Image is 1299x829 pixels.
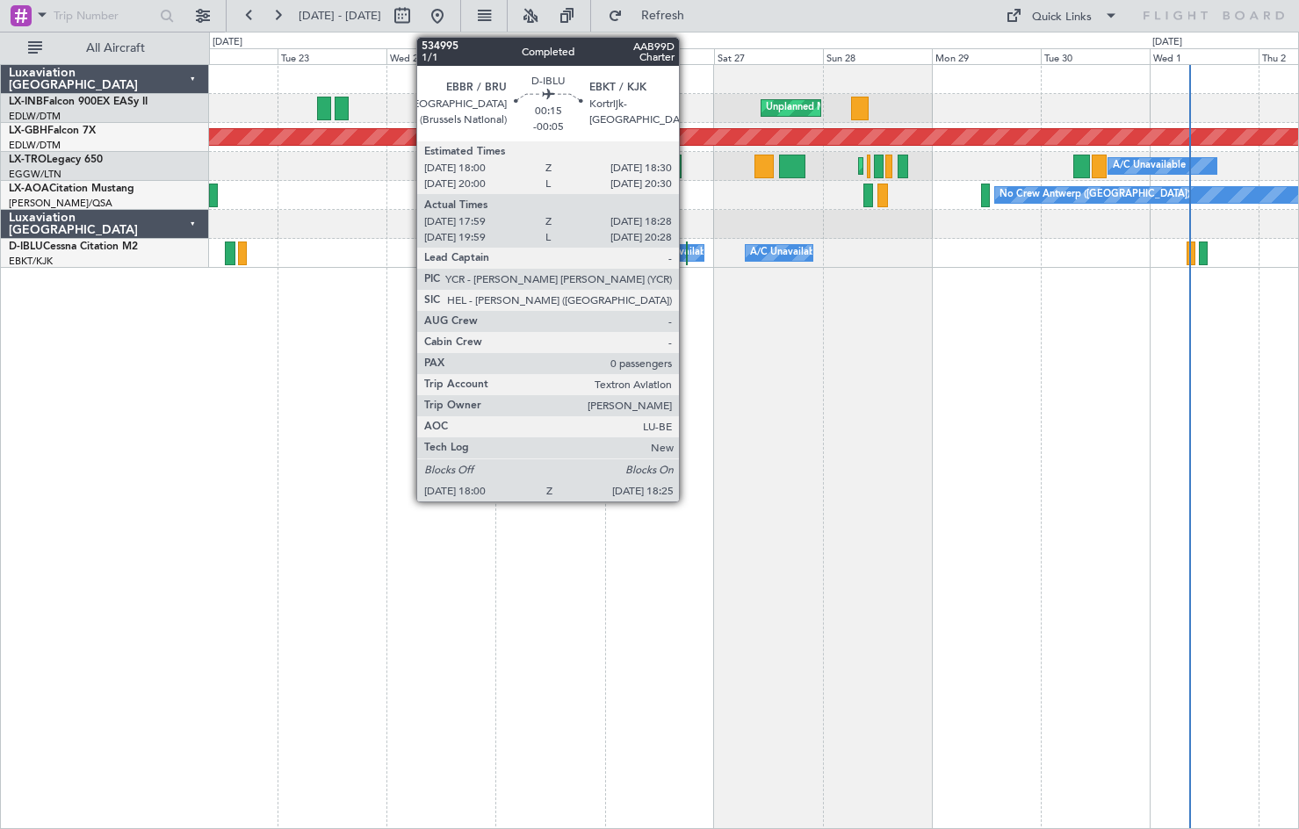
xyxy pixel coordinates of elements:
span: LX-GBH [9,126,47,136]
a: LX-GBHFalcon 7X [9,126,96,136]
a: LX-TROLegacy 650 [9,155,103,165]
input: Trip Number [54,3,155,29]
button: Quick Links [997,2,1127,30]
span: LX-TRO [9,155,47,165]
div: Quick Links [1032,9,1092,26]
div: Mon 29 [932,48,1041,64]
a: EDLW/DTM [9,139,61,152]
div: A/C Unavailable [GEOGRAPHIC_DATA]-[GEOGRAPHIC_DATA] [750,240,1030,266]
span: LX-AOA [9,184,49,194]
div: [DATE] [1152,35,1182,50]
span: [DATE] - [DATE] [299,8,381,24]
a: EGGW/LTN [9,168,61,181]
div: No Crew Antwerp ([GEOGRAPHIC_DATA]) [1000,182,1190,208]
div: Wed 1 [1150,48,1259,64]
div: A/C Unavailable [1113,153,1186,179]
div: Wed 24 [386,48,495,64]
div: Planned Maint Nice ([GEOGRAPHIC_DATA]) [532,240,728,266]
div: Fri 26 [605,48,714,64]
a: LX-AOACitation Mustang [9,184,134,194]
a: LX-INBFalcon 900EX EASy II [9,97,148,107]
div: Tue 30 [1041,48,1150,64]
div: Thu 25 [495,48,604,64]
span: LX-INB [9,97,43,107]
div: Planned Maint [GEOGRAPHIC_DATA] ([GEOGRAPHIC_DATA]) [475,95,752,121]
a: D-IBLUCessna Citation M2 [9,241,138,252]
span: Refresh [626,10,700,22]
span: D-IBLU [9,241,43,252]
div: Unplanned Maint Roma (Ciampino) [766,95,923,121]
div: A/C Unavailable [GEOGRAPHIC_DATA] ([GEOGRAPHIC_DATA] National) [641,240,968,266]
button: Refresh [600,2,705,30]
a: [PERSON_NAME]/QSA [9,197,112,210]
a: EBKT/KJK [9,255,53,268]
div: Tue 23 [278,48,386,64]
button: All Aircraft [19,34,191,62]
span: All Aircraft [46,42,185,54]
div: [DATE] [213,35,242,50]
div: Sat 27 [714,48,823,64]
div: Sun 28 [823,48,932,64]
div: Mon 22 [169,48,278,64]
a: EDLW/DTM [9,110,61,123]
